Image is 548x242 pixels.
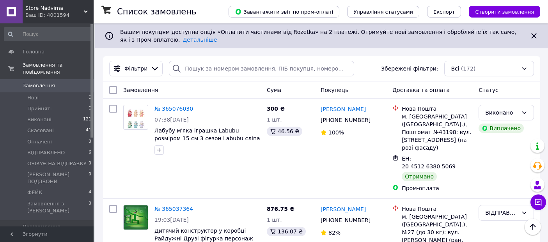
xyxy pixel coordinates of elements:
button: Чат з покупцем [530,194,546,210]
span: 300 ₴ [267,106,285,112]
span: Збережені фільтри: [381,65,438,72]
span: 1 шт. [267,217,282,223]
a: № 365076030 [154,106,193,112]
a: № 365037364 [154,206,193,212]
button: Експорт [427,6,461,18]
span: 876.75 ₴ [267,206,294,212]
span: Store Nadvirna [25,5,84,12]
div: [PHONE_NUMBER] [319,115,372,125]
span: Управління статусами [353,9,413,15]
a: Детальніше [183,37,217,43]
a: [PERSON_NAME] [321,205,366,213]
a: Створити замовлення [461,8,540,14]
span: Покупець [321,87,348,93]
span: Замовлення та повідомлення [23,62,94,76]
span: Статус [479,87,498,93]
span: 07:38[DATE] [154,117,189,123]
div: Пром-оплата [402,184,472,192]
span: Створити замовлення [475,9,534,15]
button: Наверх [525,219,541,235]
input: Пошук за номером замовлення, ПІБ покупця, номером телефону, Email, номером накладної [169,61,354,76]
span: [PERSON_NAME] ПОДЗВОНИ [27,171,89,185]
span: 100% [328,129,344,136]
span: Завантажити звіт по пром-оплаті [235,8,333,15]
span: (172) [461,65,476,72]
span: 1 шт. [267,117,282,123]
img: Фото товару [124,205,148,230]
span: 0 [89,105,91,112]
input: Пошук [4,27,92,41]
span: Замовлення з [PERSON_NAME] [27,200,89,214]
span: 0 [89,94,91,101]
div: [PHONE_NUMBER] [319,215,372,226]
div: Ваш ID: 4001594 [25,12,94,19]
span: 41 [86,127,91,134]
img: Фото товару [127,105,144,129]
span: Прийняті [27,105,51,112]
button: Завантажити звіт по пром-оплаті [229,6,339,18]
a: Фото товару [123,205,148,230]
span: 0 [89,160,91,167]
div: 46.56 ₴ [267,127,302,136]
h1: Список замовлень [117,7,196,16]
span: Оплачені [27,138,52,145]
span: 121 [83,116,91,123]
span: Замовлення [23,82,55,89]
span: 6 [89,149,91,156]
span: Нові [27,94,39,101]
div: ВІДПРАВЛЕНО [485,208,518,217]
div: Нова Пошта [402,105,472,113]
span: Повідомлення [23,223,60,230]
div: Виконано [485,108,518,117]
span: Експорт [433,9,455,15]
span: ВІДПРАВЛЕНО [27,149,65,156]
button: Створити замовлення [469,6,540,18]
span: 82% [328,230,341,236]
span: Фільтри [124,65,147,72]
span: Замовлення [123,87,158,93]
span: Всі [451,65,459,72]
span: ФЕЙК [27,189,42,196]
a: [PERSON_NAME] [321,105,366,113]
span: Вашим покупцям доступна опція «Оплатити частинами від Rozetka» на 2 платежі. Отримуйте нові замов... [120,29,516,43]
div: Нова Пошта [402,205,472,213]
div: Виплачено [479,124,524,133]
a: Фото товару [123,105,148,130]
span: 4 [89,189,91,196]
span: 0 [89,138,91,145]
button: Управління статусами [347,6,419,18]
span: Cума [267,87,281,93]
span: 19:03[DATE] [154,217,189,223]
span: Виконані [27,116,51,123]
span: ЕН: 20 4512 6380 5069 [402,155,456,170]
a: Лабубу м'яка іграшка Labubu розміром 15 см 3 сезон Labubu сліпа упаковка випадковий вибір . [154,127,260,149]
span: 0 [89,200,91,214]
span: Скасовані [27,127,54,134]
span: Доставка та оплата [392,87,450,93]
div: 136.07 ₴ [267,227,306,236]
div: Отримано [402,172,437,181]
span: Головна [23,48,44,55]
div: м. [GEOGRAPHIC_DATA] ([GEOGRAPHIC_DATA].), Поштомат №43198: вул. [STREET_ADDRESS] (на розі фасаду) [402,113,472,152]
span: ОЧІКУЄ НА ВІДПРАВКУ [27,160,87,167]
span: 0 [89,171,91,185]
